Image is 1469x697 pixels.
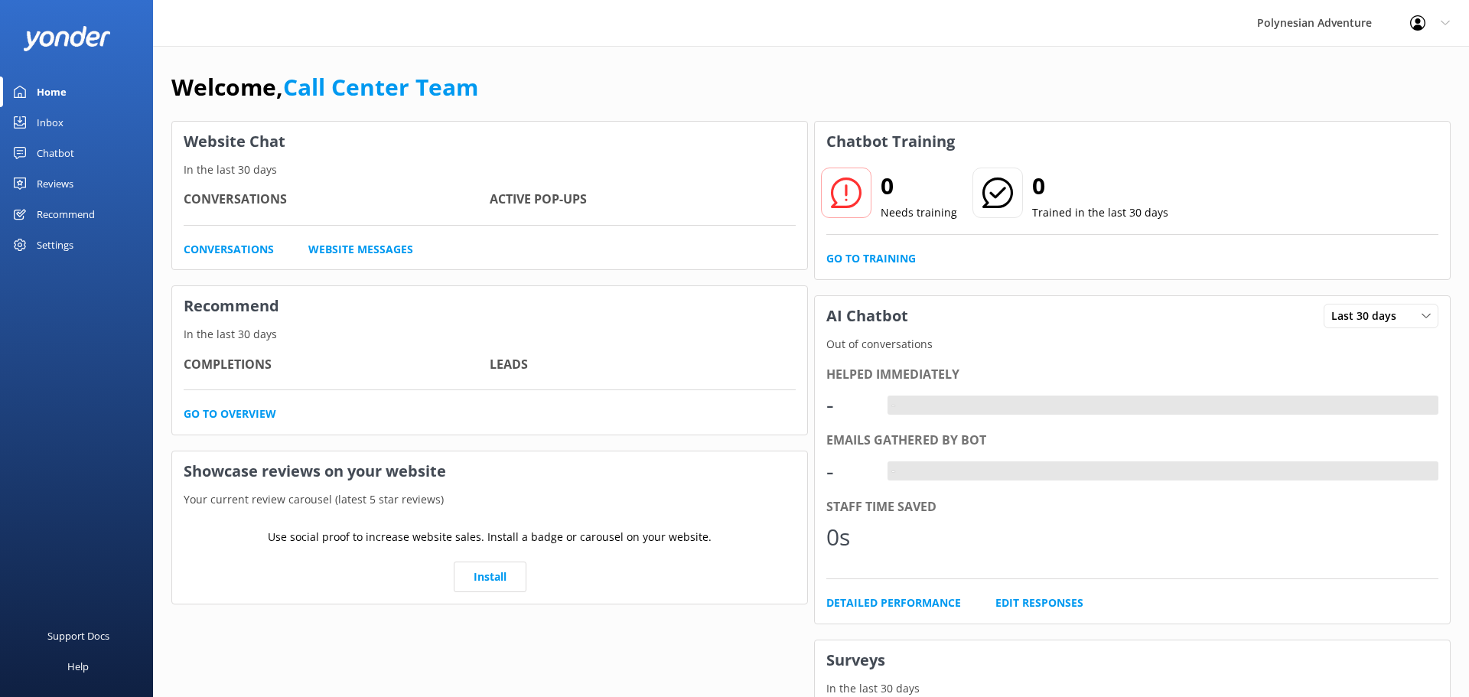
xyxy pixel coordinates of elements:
p: In the last 30 days [172,161,807,178]
h3: Surveys [815,640,1450,680]
p: In the last 30 days [815,680,1450,697]
a: Website Messages [308,241,413,258]
div: Home [37,77,67,107]
h3: Showcase reviews on your website [172,451,807,491]
h2: 0 [1032,168,1168,204]
h3: AI Chatbot [815,296,920,336]
p: Out of conversations [815,336,1450,353]
h4: Active Pop-ups [490,190,796,210]
div: 0s [826,519,872,555]
p: Your current review carousel (latest 5 star reviews) [172,491,807,508]
div: Recommend [37,199,95,230]
div: Support Docs [47,620,109,651]
a: Install [454,562,526,592]
a: Conversations [184,241,274,258]
a: Edit Responses [995,594,1083,611]
p: Needs training [881,204,957,221]
p: Use social proof to increase website sales. Install a badge or carousel on your website. [268,529,712,546]
a: Detailed Performance [826,594,961,611]
h1: Welcome, [171,69,478,106]
div: - [888,461,899,481]
h4: Completions [184,355,490,375]
h3: Chatbot Training [815,122,966,161]
h2: 0 [881,168,957,204]
h3: Recommend [172,286,807,326]
span: Last 30 days [1331,308,1405,324]
div: - [826,453,872,490]
div: Chatbot [37,138,74,168]
div: Staff time saved [826,497,1438,517]
a: Go to Training [826,250,916,267]
p: In the last 30 days [172,326,807,343]
div: - [826,386,872,423]
div: Settings [37,230,73,260]
a: Go to overview [184,405,276,422]
p: Trained in the last 30 days [1032,204,1168,221]
div: Reviews [37,168,73,199]
div: Helped immediately [826,365,1438,385]
a: Call Center Team [283,71,478,103]
div: - [888,396,899,415]
h4: Conversations [184,190,490,210]
h4: Leads [490,355,796,375]
img: yonder-white-logo.png [23,26,111,51]
div: Inbox [37,107,64,138]
h3: Website Chat [172,122,807,161]
div: Emails gathered by bot [826,431,1438,451]
div: Help [67,651,89,682]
